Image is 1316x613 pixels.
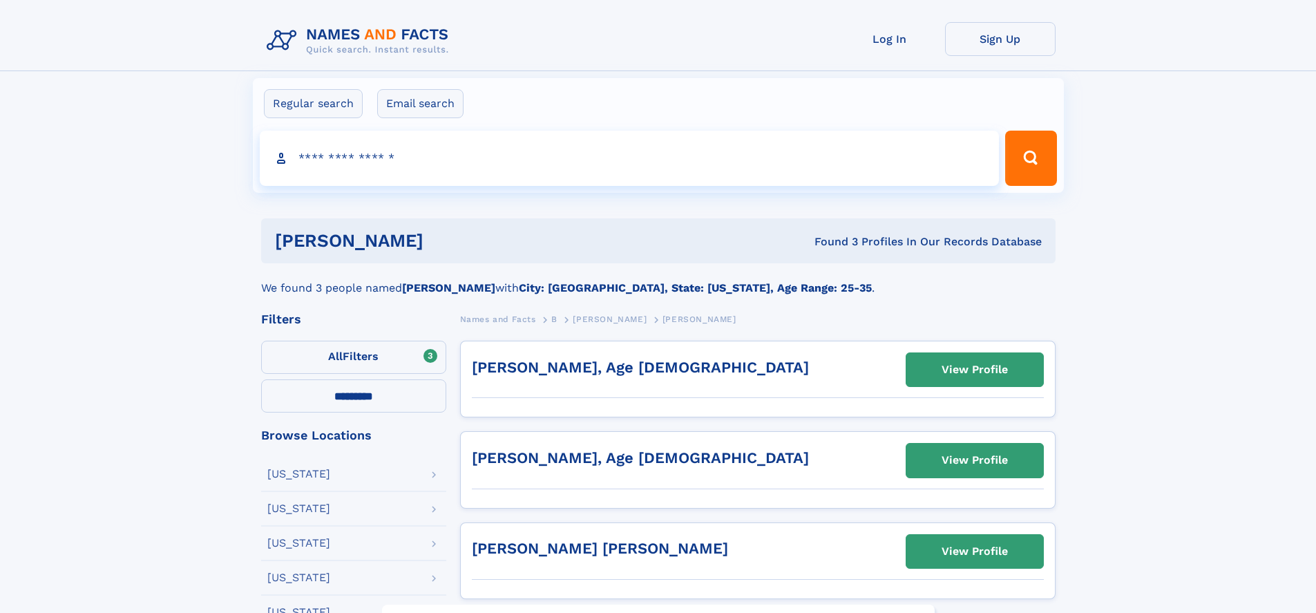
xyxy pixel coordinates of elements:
[377,89,464,118] label: Email search
[328,350,343,363] span: All
[945,22,1056,56] a: Sign Up
[906,535,1043,568] a: View Profile
[662,314,736,324] span: [PERSON_NAME]
[267,572,330,583] div: [US_STATE]
[261,263,1056,296] div: We found 3 people named with .
[460,310,536,328] a: Names and Facts
[573,310,647,328] a: [PERSON_NAME]
[942,444,1008,476] div: View Profile
[261,429,446,442] div: Browse Locations
[1005,131,1056,186] button: Search Button
[260,131,1000,186] input: search input
[267,469,330,480] div: [US_STATE]
[551,310,557,328] a: B
[619,234,1042,249] div: Found 3 Profiles In Our Records Database
[906,353,1043,386] a: View Profile
[261,313,446,326] div: Filters
[942,536,1008,567] div: View Profile
[267,503,330,514] div: [US_STATE]
[551,314,557,324] span: B
[402,281,495,294] b: [PERSON_NAME]
[264,89,363,118] label: Regular search
[261,341,446,374] label: Filters
[835,22,945,56] a: Log In
[472,359,809,376] a: [PERSON_NAME], Age [DEMOGRAPHIC_DATA]
[472,449,809,466] a: [PERSON_NAME], Age [DEMOGRAPHIC_DATA]
[942,354,1008,386] div: View Profile
[573,314,647,324] span: [PERSON_NAME]
[267,538,330,549] div: [US_STATE]
[519,281,872,294] b: City: [GEOGRAPHIC_DATA], State: [US_STATE], Age Range: 25-35
[472,540,728,557] a: [PERSON_NAME] [PERSON_NAME]
[275,232,619,249] h1: [PERSON_NAME]
[261,22,460,59] img: Logo Names and Facts
[906,444,1043,477] a: View Profile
